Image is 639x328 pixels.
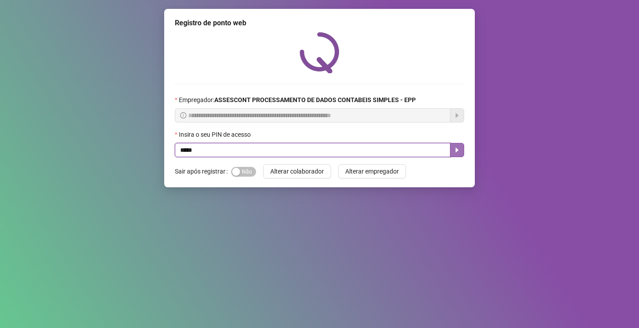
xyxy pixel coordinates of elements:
[263,164,331,178] button: Alterar colaborador
[180,112,186,119] span: info-circle
[175,18,464,28] div: Registro de ponto web
[214,96,416,103] strong: ASSESCONT PROCESSAMENTO DE DADOS CONTABEIS SIMPLES - EPP
[454,146,461,154] span: caret-right
[345,166,399,176] span: Alterar empregador
[300,32,339,73] img: QRPoint
[179,95,416,105] span: Empregador :
[175,130,256,139] label: Insira o seu PIN de acesso
[175,164,231,178] label: Sair após registrar
[270,166,324,176] span: Alterar colaborador
[338,164,406,178] button: Alterar empregador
